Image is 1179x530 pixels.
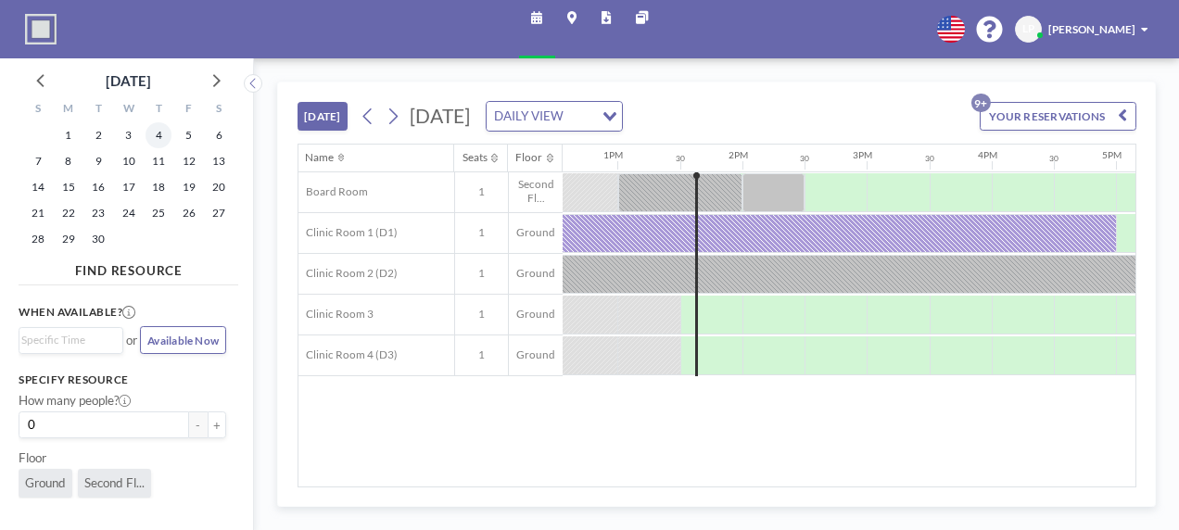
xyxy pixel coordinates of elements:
div: Seats [463,151,488,165]
span: Friday, September 5, 2025 [176,122,202,148]
span: Thursday, September 25, 2025 [146,200,171,226]
span: Second Fl... [84,475,145,491]
span: Available Now [147,334,219,347]
span: Monday, September 15, 2025 [56,174,82,200]
input: Search for option [21,332,111,348]
span: Saturday, September 20, 2025 [206,174,232,200]
span: Ground [509,226,564,240]
span: Clinic Room 2 (D2) [298,267,398,281]
span: 1 [455,226,508,240]
div: T [144,98,173,122]
div: S [23,98,53,122]
button: [DATE] [298,102,349,130]
span: Saturday, September 6, 2025 [206,122,232,148]
h3: Specify resource [19,373,226,387]
span: Clinic Room 4 (D3) [298,348,398,362]
div: 5PM [1102,149,1122,161]
h4: FIND RESOURCE [19,257,238,279]
p: 9+ [971,94,990,112]
span: Board Room [298,185,368,199]
div: 1PM [603,149,623,161]
label: How many people? [19,393,131,409]
div: Search for option [487,102,621,130]
span: Tuesday, September 16, 2025 [85,174,111,200]
span: 1 [455,267,508,281]
span: Ground [509,348,564,362]
div: F [173,98,203,122]
div: 30 [676,154,685,164]
span: Monday, September 1, 2025 [56,122,82,148]
span: 1 [455,308,508,322]
span: Saturday, September 13, 2025 [206,148,232,174]
span: Ground [509,267,564,281]
span: Tuesday, September 2, 2025 [85,122,111,148]
div: Floor [515,151,542,165]
button: + [208,411,226,438]
button: - [189,411,208,438]
button: YOUR RESERVATIONS9+ [980,102,1135,130]
span: Monday, September 29, 2025 [56,226,82,252]
span: Second Fl... [509,178,564,205]
span: Tuesday, September 9, 2025 [85,148,111,174]
label: Floor [19,450,46,466]
span: LP [1022,22,1034,36]
span: Tuesday, September 23, 2025 [85,200,111,226]
span: Wednesday, September 17, 2025 [116,174,142,200]
span: Wednesday, September 24, 2025 [116,200,142,226]
span: DAILY VIEW [490,106,566,126]
span: Friday, September 26, 2025 [176,200,202,226]
span: 1 [455,348,508,362]
div: 30 [925,154,934,164]
div: Name [305,151,334,165]
span: Sunday, September 14, 2025 [25,174,51,200]
span: Monday, September 22, 2025 [56,200,82,226]
input: Search for option [568,106,590,126]
span: Sunday, September 7, 2025 [25,148,51,174]
span: Wednesday, September 3, 2025 [116,122,142,148]
span: Clinic Room 3 [298,308,374,322]
span: [DATE] [410,104,470,127]
span: Wednesday, September 10, 2025 [116,148,142,174]
span: Ground [25,475,66,491]
span: Sunday, September 28, 2025 [25,226,51,252]
div: [DATE] [106,68,151,94]
span: or [126,333,137,348]
div: M [54,98,83,122]
span: Saturday, September 27, 2025 [206,200,232,226]
span: Sunday, September 21, 2025 [25,200,51,226]
div: W [114,98,144,122]
div: 3PM [853,149,872,161]
span: Tuesday, September 30, 2025 [85,226,111,252]
div: 4PM [978,149,997,161]
div: S [204,98,234,122]
div: 2PM [729,149,748,161]
button: Available Now [140,326,226,354]
span: Thursday, September 4, 2025 [146,122,171,148]
span: [PERSON_NAME] [1048,22,1135,36]
div: 30 [1049,154,1059,164]
div: Search for option [19,328,121,352]
span: Thursday, September 11, 2025 [146,148,171,174]
span: 1 [455,185,508,199]
img: organization-logo [25,14,57,45]
div: 30 [800,154,809,164]
span: Ground [509,308,564,322]
span: Thursday, September 18, 2025 [146,174,171,200]
span: Clinic Room 1 (D1) [298,226,398,240]
div: T [83,98,113,122]
span: Friday, September 19, 2025 [176,174,202,200]
span: Friday, September 12, 2025 [176,148,202,174]
span: Monday, September 8, 2025 [56,148,82,174]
